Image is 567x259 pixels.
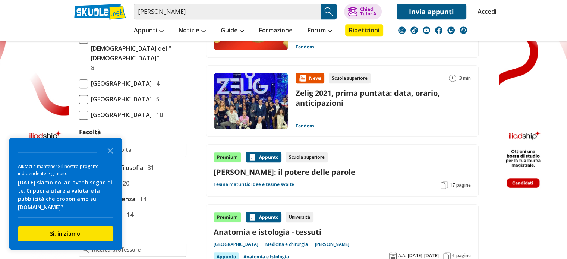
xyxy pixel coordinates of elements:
[345,24,383,36] a: Ripetizioni
[296,88,440,108] a: Zelig 2021, prima puntata: data, orario, anticipazioni
[410,26,418,34] img: tiktok
[299,75,306,82] img: News contenuto
[153,110,163,120] span: 10
[286,212,313,222] div: Università
[214,73,288,129] img: Immagine news
[153,94,160,104] span: 5
[296,73,324,83] div: News
[137,194,147,204] span: 14
[408,253,439,259] span: [DATE]-[DATE]
[456,182,471,188] span: pagine
[397,4,466,19] a: Invia appunti
[18,163,113,177] div: Aiutaci a mantenere il nostro progetto indipendente e gratuito
[153,79,160,88] span: 4
[124,210,133,219] span: 14
[398,253,406,259] span: A.A.
[450,182,455,188] span: 17
[88,34,186,63] span: Università [DEMOGRAPHIC_DATA] del "[DEMOGRAPHIC_DATA]"
[92,246,183,253] input: Ricerca professore
[214,152,241,162] div: Premium
[132,24,166,38] a: Appunti
[120,179,129,188] span: 20
[449,75,456,82] img: Tempo lettura
[177,24,208,38] a: Notizie
[214,227,471,237] a: Anatomia e istologia - tessuti
[219,24,246,38] a: Guide
[306,24,334,38] a: Forum
[246,212,281,222] div: Appunto
[460,26,467,34] img: WhatsApp
[88,79,152,88] span: [GEOGRAPHIC_DATA]
[315,241,349,247] a: [PERSON_NAME]
[214,241,265,247] a: [GEOGRAPHIC_DATA]
[459,73,471,83] span: 3 min
[398,26,406,34] img: instagram
[286,152,328,162] div: Scuola superiore
[447,26,455,34] img: twitch
[134,4,321,19] input: Cerca appunti, riassunti o versioni
[360,7,377,16] div: Chiedi Tutor AI
[249,154,256,161] img: Appunti contenuto
[145,163,154,173] span: 31
[321,4,337,19] button: Search Button
[18,179,113,211] div: [DATE] siamo noi ad aver bisogno di te. Ci puoi aiutare a valutare la pubblicità che proponiamo s...
[265,241,315,247] a: Medicina e chirurgia
[329,73,371,83] div: Scuola superiore
[435,26,442,34] img: facebook
[79,128,101,136] label: Facoltà
[214,212,241,222] div: Premium
[214,167,471,177] a: [PERSON_NAME]: il potere delle parole
[344,4,382,19] button: ChiediTutor AI
[18,226,113,241] button: Sì, iniziamo!
[323,6,334,17] img: Cerca appunti, riassunti o versioni
[88,94,152,104] span: [GEOGRAPHIC_DATA]
[246,152,281,162] div: Appunto
[478,4,493,19] a: Accedi
[88,110,152,120] span: [GEOGRAPHIC_DATA]
[249,214,256,221] img: Appunti contenuto
[456,253,471,259] span: pagine
[88,63,94,73] span: 8
[92,146,183,154] input: Ricerca facoltà
[452,253,455,259] span: 6
[423,26,430,34] img: youtube
[103,143,118,158] button: Close the survey
[257,24,294,38] a: Formazione
[214,181,294,187] a: Tesina maturità: idee e tesine svolte
[441,181,448,189] img: Pagine
[9,138,122,250] div: Survey
[296,123,314,129] a: Fandom
[296,44,314,50] a: Fandom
